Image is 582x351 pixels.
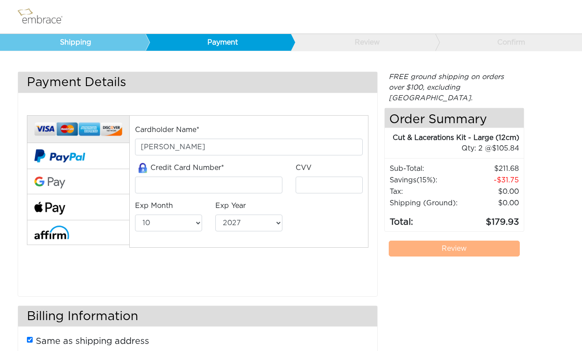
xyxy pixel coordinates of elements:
a: Review [290,34,436,51]
td: Savings : [389,174,461,186]
img: logo.png [15,6,73,28]
img: fullApplePay.png [34,202,65,215]
img: affirm-logo.svg [34,226,69,239]
td: 31.75 [461,174,519,186]
a: Payment [145,34,291,51]
label: CVV [296,162,312,173]
td: Shipping (Ground): [389,197,461,209]
td: $0.00 [461,197,519,209]
h3: Payment Details [18,72,377,93]
img: amazon-lock.png [135,163,150,173]
td: 211.68 [461,163,519,174]
div: FREE ground shipping on orders over $100, excluding [GEOGRAPHIC_DATA]. [384,72,524,103]
td: Total: [389,209,461,229]
a: Review [389,241,520,257]
img: credit-cards.png [34,120,122,138]
h3: Billing Information [18,306,377,327]
div: 2 @ [396,143,519,154]
h4: Order Summary [385,108,524,128]
span: 105.84 [492,145,519,152]
td: 179.93 [461,209,519,229]
label: Credit Card Number* [135,162,224,174]
td: Tax: [389,186,461,197]
a: Confirm [435,34,581,51]
label: Exp Month [135,200,173,211]
img: Google-Pay-Logo.svg [34,177,65,189]
td: 0.00 [461,186,519,197]
span: (15%) [417,177,436,184]
label: Cardholder Name* [135,125,199,135]
div: Cut & Lacerations Kit - Large (12cm) [385,132,519,143]
img: paypal-v2.png [34,143,85,169]
label: Exp Year [215,200,246,211]
label: Same as shipping address [36,335,149,348]
td: Sub-Total: [389,163,461,174]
